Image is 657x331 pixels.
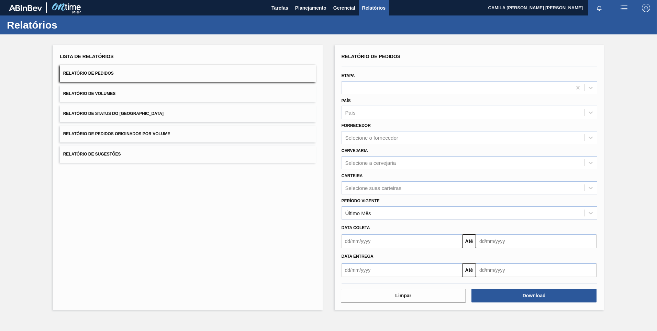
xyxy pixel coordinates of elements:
[345,135,398,141] div: Selecione o fornecedor
[471,289,597,302] button: Download
[345,160,396,165] div: Selecione a cervejaria
[345,110,356,116] div: País
[60,54,114,59] span: Lista de Relatórios
[345,210,371,216] div: Último Mês
[333,4,355,12] span: Gerencial
[63,131,170,136] span: Relatório de Pedidos Originados por Volume
[63,111,164,116] span: Relatório de Status do [GEOGRAPHIC_DATA]
[642,4,650,12] img: Logout
[342,254,374,259] span: Data Entrega
[342,199,380,203] label: Período Vigente
[342,98,351,103] label: País
[462,263,476,277] button: Até
[60,85,316,102] button: Relatório de Volumes
[63,91,115,96] span: Relatório de Volumes
[341,289,466,302] button: Limpar
[60,126,316,142] button: Relatório de Pedidos Originados por Volume
[342,54,401,59] span: Relatório de Pedidos
[462,234,476,248] button: Até
[476,263,597,277] input: dd/mm/yyyy
[342,225,370,230] span: Data coleta
[588,3,610,13] button: Notificações
[345,185,401,191] div: Selecione suas carteiras
[342,148,368,153] label: Cervejaria
[295,4,326,12] span: Planejamento
[271,4,288,12] span: Tarefas
[476,234,597,248] input: dd/mm/yyyy
[63,152,121,157] span: Relatório de Sugestões
[7,21,129,29] h1: Relatórios
[362,4,386,12] span: Relatórios
[63,71,114,76] span: Relatório de Pedidos
[9,5,42,11] img: TNhmsLtSVTkK8tSr43FrP2fwEKptu5GPRR3wAAAABJRU5ErkJggg==
[342,73,355,78] label: Etapa
[342,263,462,277] input: dd/mm/yyyy
[60,146,316,163] button: Relatório de Sugestões
[342,123,371,128] label: Fornecedor
[60,105,316,122] button: Relatório de Status do [GEOGRAPHIC_DATA]
[620,4,628,12] img: userActions
[342,234,462,248] input: dd/mm/yyyy
[60,65,316,82] button: Relatório de Pedidos
[342,173,363,178] label: Carteira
